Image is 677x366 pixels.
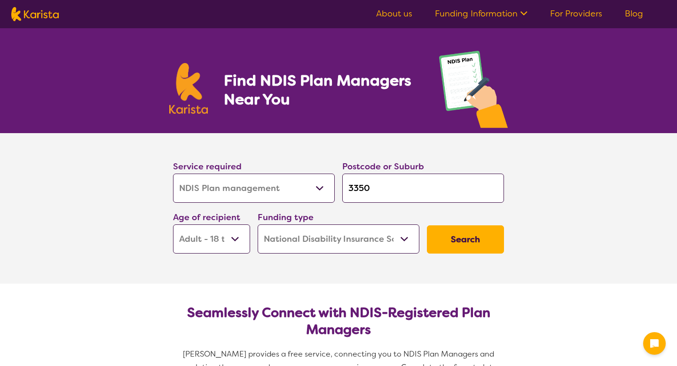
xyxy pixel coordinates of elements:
[169,63,208,114] img: Karista logo
[224,71,420,109] h1: Find NDIS Plan Managers Near You
[11,7,59,21] img: Karista logo
[435,8,527,19] a: Funding Information
[342,174,504,203] input: Type
[258,212,314,223] label: Funding type
[342,161,424,172] label: Postcode or Suburb
[376,8,412,19] a: About us
[550,8,602,19] a: For Providers
[173,212,240,223] label: Age of recipient
[173,161,242,172] label: Service required
[439,51,508,133] img: plan-management
[181,304,496,338] h2: Seamlessly Connect with NDIS-Registered Plan Managers
[427,225,504,254] button: Search
[625,8,643,19] a: Blog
